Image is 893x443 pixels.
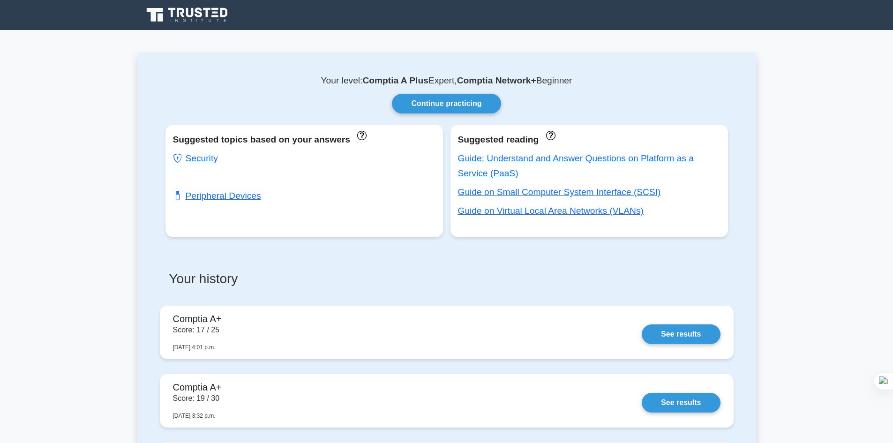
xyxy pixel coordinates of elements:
[160,75,734,86] p: Your level: Expert, Beginner
[173,132,435,147] div: Suggested topics based on your answers
[173,153,218,163] a: Security
[173,191,261,201] a: Peripheral Devices
[642,324,720,344] a: See results
[458,187,661,197] a: Guide on Small Computer System Interface (SCSI)
[458,206,644,216] a: Guide on Virtual Local Area Networks (VLANs)
[458,132,720,147] div: Suggested reading
[355,130,367,140] a: These topics have been answered less than 50% correct. Topics disapear when you answer questions ...
[458,153,694,178] a: Guide: Understand and Answer Questions on Platform as a Service (PaaS)
[362,75,428,85] b: Comptia A Plus
[392,94,501,113] a: Continue practicing
[642,393,720,413] a: See results
[543,130,555,140] a: These concepts have been answered less than 50% correct. The guides disapear when you answer ques...
[457,75,536,85] b: Comptia Network+
[165,271,441,294] h3: Your history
